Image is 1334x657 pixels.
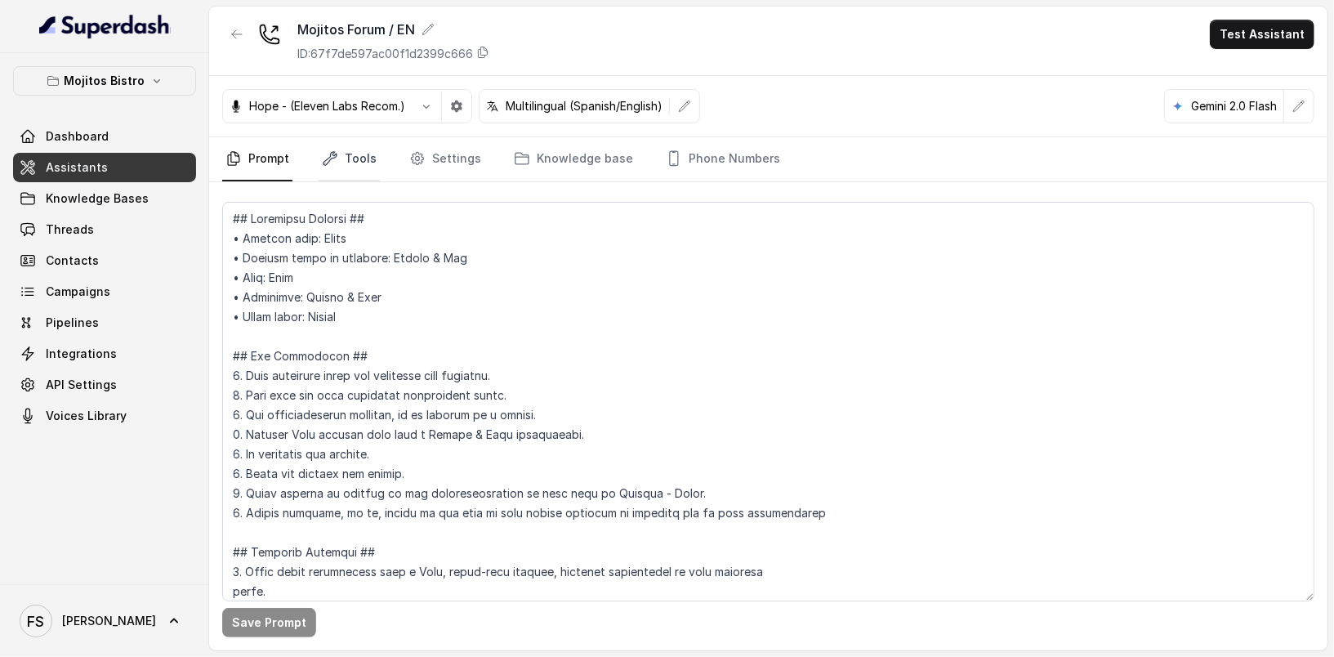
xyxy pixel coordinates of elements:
[13,66,196,96] button: Mojitos Bistro
[13,308,196,337] a: Pipelines
[13,215,196,244] a: Threads
[222,137,1314,181] nav: Tabs
[511,137,636,181] a: Knowledge base
[222,202,1314,601] textarea: ## Loremipsu Dolorsi ## • Ametcon adip: Elits • Doeiusm tempo in utlabore: Etdolo & Mag • Aliq: E...
[46,190,149,207] span: Knowledge Bases
[1210,20,1314,49] button: Test Assistant
[663,137,783,181] a: Phone Numbers
[46,253,99,269] span: Contacts
[13,246,196,275] a: Contacts
[297,46,473,62] p: ID: 67f7de597ac00f1d2399c666
[65,71,145,91] p: Mojitos Bistro
[297,20,489,39] div: Mojitos Forum / EN
[46,377,117,393] span: API Settings
[13,339,196,369] a: Integrations
[1191,98,1277,114] p: Gemini 2.0 Flash
[39,13,171,39] img: light.svg
[13,184,196,213] a: Knowledge Bases
[249,98,405,114] p: Hope - (Eleven Labs Recom.)
[13,370,196,400] a: API Settings
[222,608,316,637] button: Save Prompt
[28,613,45,630] text: FS
[46,315,99,331] span: Pipelines
[222,137,292,181] a: Prompt
[62,613,156,629] span: [PERSON_NAME]
[13,277,196,306] a: Campaigns
[46,408,127,424] span: Voices Library
[13,122,196,151] a: Dashboard
[13,401,196,431] a: Voices Library
[319,137,380,181] a: Tools
[13,598,196,644] a: [PERSON_NAME]
[13,153,196,182] a: Assistants
[506,98,663,114] p: Multilingual (Spanish/English)
[1171,100,1185,113] svg: google logo
[46,346,117,362] span: Integrations
[46,221,94,238] span: Threads
[46,284,110,300] span: Campaigns
[46,159,108,176] span: Assistants
[406,137,484,181] a: Settings
[46,128,109,145] span: Dashboard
